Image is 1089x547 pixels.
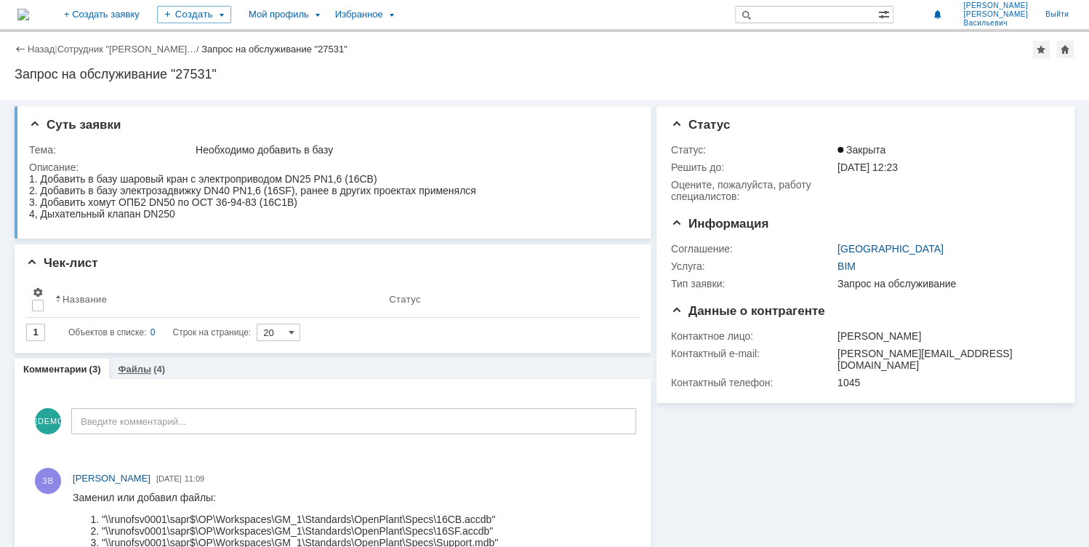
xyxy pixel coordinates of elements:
li: "\\runofsv0001\sapr$\OP\Workspaces\GM_1\Standards\OpenPlant\Specs\16CB.accdb" [29,22,481,33]
span: В соответствии с требованиями классификатора необходимо указать для всех арматур: [35,161,453,173]
a: Перейти на домашнюю страницу [17,9,29,20]
div: [PERSON_NAME][EMAIL_ADDRESS][DOMAIN_NAME] [837,348,1053,371]
span: Статус [671,118,730,132]
div: (3) [89,364,101,375]
th: Статус [383,281,627,318]
img: logo [17,9,29,20]
a: [GEOGRAPHIC_DATA] [837,243,944,255]
a: BIM [837,260,856,272]
span: Суть заявки [29,118,121,132]
div: Статус: [671,144,835,156]
div: Контактное лицо: [671,330,835,342]
div: Название [63,294,107,305]
a: Комментарии [23,364,87,375]
a: Файлы [118,364,151,375]
a: [PERSON_NAME] [73,471,150,486]
div: | [55,43,57,54]
a: Сотрудник "[PERSON_NAME]… [57,44,196,55]
div: Запрос на обслуживание [837,278,1053,290]
div: / [57,44,202,55]
div: Тема: [29,144,193,156]
div: Необходимо добавить в базу [196,144,630,156]
span: Расширенный поиск [878,7,893,20]
li: "\\runofsv0001\sapr$\OP\Workspaces\GM_1\Standards\Cell\МЭОФ-40_25-0.25-96К.cel" [29,68,481,80]
span: Электрозадвижка в БД на DN 40 есть только на PN 25 кгс/см² в каталоге указанного производителя он... [35,33,526,92]
div: Решить до: [671,161,835,173]
div: Oцените, пожалуйста, работу специалистов: [671,179,835,202]
span: Типофигуру [64,173,120,185]
span: Закрыта [837,144,885,156]
div: Контактный e-mail: [671,348,835,359]
div: Добавить в избранное [1032,41,1050,58]
span: [DEMOGRAPHIC_DATA] [35,408,61,434]
div: [PERSON_NAME] [837,330,1053,342]
div: Сделать домашней страницей [1056,41,1074,58]
span: Материал [64,185,111,196]
div: Услуга: [671,260,835,272]
span: [PERSON_NAME] [963,10,1028,19]
div: Описание: [29,161,632,173]
span: [PERSON_NAME] [963,1,1028,10]
span: Примечание [64,208,123,220]
div: Контактный телефон: [671,377,835,388]
li: "\\runofsv0001\sapr$\OP\Workspaces\GM_1\Standards\OpenPlant\Specs\16SF.accdb" [29,33,481,45]
span: Объектов в списке: [68,327,146,338]
i: Строк на странице: [68,324,251,341]
div: Запрос на обслуживание "27531" [201,44,347,55]
div: Соглашение: [671,243,835,255]
span: Класс герметичности затвора [64,196,204,208]
span: Для дыхательного клапана нужно указать PN (кгс/см²) и тип уплотнительной поверхности фланца (ГОСТ... [35,103,531,161]
div: Запрос на обслуживание "27531" [15,67,1074,81]
span: Васильевич [963,19,1028,28]
div: Статус [389,294,420,305]
span: Настройки [32,287,44,298]
span: Для шарового клапана с электроприводом прошу указать недостающие размеры отмечены знаком вопроса ... [35,10,547,33]
span: Данные о контрагенте [671,304,825,318]
div: (4) [153,364,165,375]
a: Назад [28,44,55,55]
th: Название [49,281,383,318]
div: 1045 [837,377,1053,388]
span: [DATE] [156,474,182,483]
span: [DATE] 12:23 [837,161,898,173]
li: "\\runofsv0001\sapr$\OP\Workspaces\GM_1\Standards\OpenPlant\Specs\Support.mdb" [29,45,481,57]
span: Информация [671,217,768,231]
div: Создать [157,6,231,23]
span: Чек-лист [26,256,98,270]
span: [PERSON_NAME] [73,473,150,484]
li: "\\runofsv0001\sapr$\OP\Workspaces\GM_1\Standards\OpenPlant\Catalogs\Metric\Armatura.accdb" [29,57,481,68]
li: "\\runofsv0001\sapr$\OP\Workspaces\GM_1\Standards\Cell\OPB2.cel" [29,80,481,92]
div: 0 [150,324,156,341]
div: Тип заявки: [671,278,835,290]
span: 11:09 [185,474,205,483]
span: Нет вопросов. [35,92,102,103]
